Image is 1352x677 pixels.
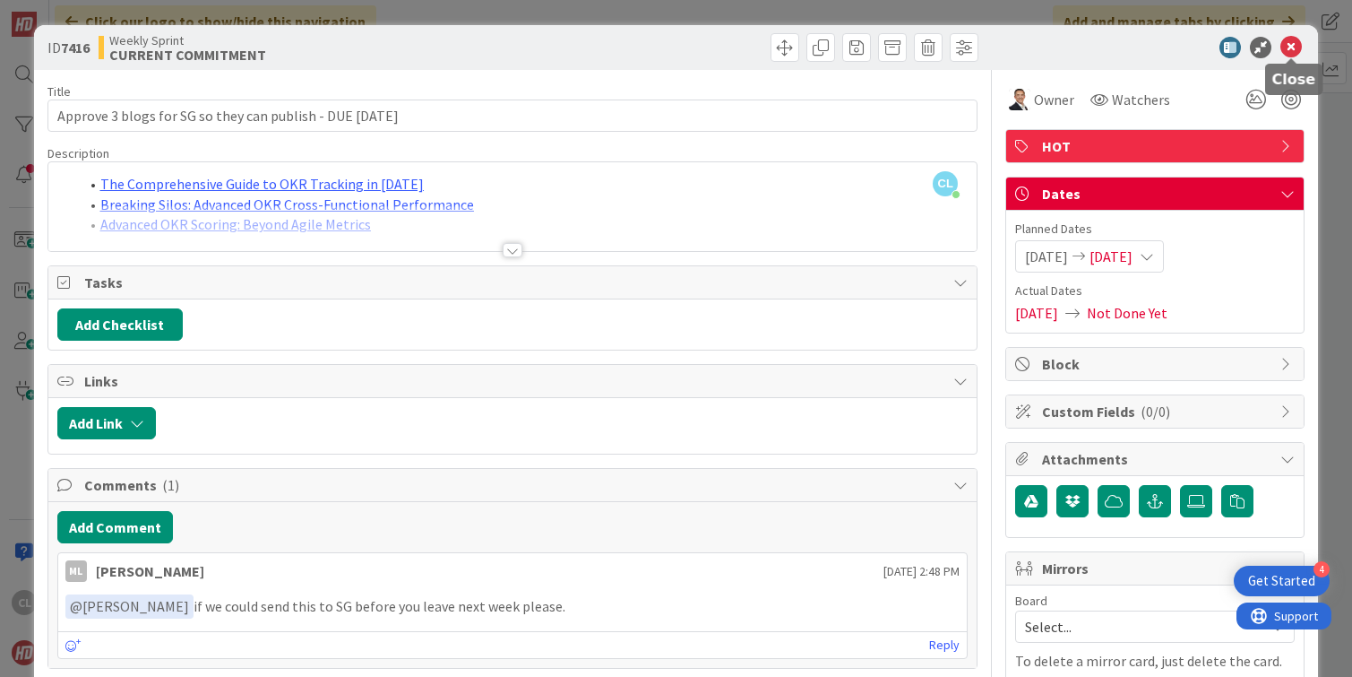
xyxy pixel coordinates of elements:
[38,3,82,24] span: Support
[1272,71,1316,88] h5: Close
[84,474,945,496] span: Comments
[1015,282,1295,300] span: Actual Dates
[57,511,173,543] button: Add Comment
[1042,353,1271,375] span: Block
[1042,401,1271,422] span: Custom Fields
[1042,135,1271,157] span: HOT
[1313,561,1330,577] div: 4
[929,634,960,656] a: Reply
[1248,572,1315,590] div: Get Started
[1025,614,1254,639] span: Select...
[1089,246,1132,267] span: [DATE]
[162,476,179,494] span: ( 1 )
[70,597,189,615] span: [PERSON_NAME]
[1015,302,1058,324] span: [DATE]
[84,370,945,392] span: Links
[1034,89,1074,110] span: Owner
[1042,448,1271,470] span: Attachments
[47,83,71,100] label: Title
[1015,595,1047,607] span: Board
[100,195,474,213] a: Breaking Silos: Advanced OKR Cross-Functional Performance
[61,39,90,56] b: 7416
[47,100,978,132] input: type card name here...
[1042,183,1271,204] span: Dates
[1141,403,1170,421] span: ( 0/0 )
[100,175,424,193] a: The Comprehensive Guide to OKR Tracking in [DATE]
[1025,246,1068,267] span: [DATE]
[70,597,82,615] span: @
[57,308,183,341] button: Add Checklist
[933,171,958,196] span: CL
[47,145,109,161] span: Description
[1112,89,1170,110] span: Watchers
[1087,302,1167,324] span: Not Done Yet
[109,33,266,48] span: Weekly Sprint
[57,407,156,439] button: Add Link
[109,48,266,62] b: CURRENT COMMITMENT
[47,37,90,58] span: ID
[65,560,87,582] div: ML
[96,560,204,582] div: [PERSON_NAME]
[65,595,960,619] p: if we could send this to SG before you leave next week please.
[1234,566,1330,596] div: Open Get Started checklist, remaining modules: 4
[1015,220,1295,239] span: Planned Dates
[84,272,945,293] span: Tasks
[1042,558,1271,579] span: Mirrors
[883,562,960,581] span: [DATE] 2:48 PM
[1009,89,1030,110] img: SL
